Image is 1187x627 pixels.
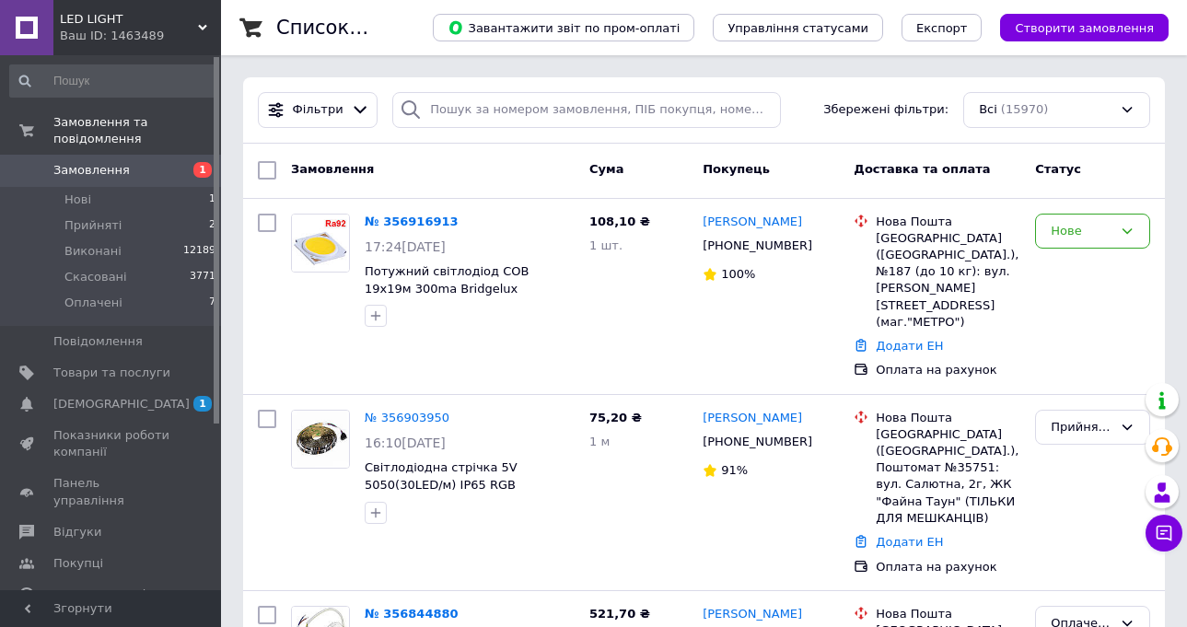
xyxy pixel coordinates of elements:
span: 75,20 ₴ [589,411,642,424]
h1: Список замовлень [276,17,463,39]
span: 91% [721,463,748,477]
a: Додати ЕН [876,339,943,353]
span: (15970) [1001,102,1049,116]
span: Замовлення [291,162,374,176]
span: Завантажити звіт по пром-оплаті [448,19,680,36]
span: 1 [209,192,215,208]
a: Додати ЕН [876,535,943,549]
span: Повідомлення [53,333,143,350]
span: Товари та послуги [53,365,170,381]
input: Пошук [9,64,217,98]
a: [PERSON_NAME] [703,606,802,623]
span: Замовлення та повідомлення [53,114,221,147]
span: 17:24[DATE] [365,239,446,254]
span: 16:10[DATE] [365,435,446,450]
div: [PHONE_NUMBER] [699,234,816,258]
div: Оплата на рахунок [876,362,1020,378]
span: 1 м [589,435,610,448]
a: Світлодіодна стрічка 5V 5050(30LED/м) IP65 RGB [365,460,518,492]
a: Фото товару [291,410,350,469]
div: Нове [1051,222,1112,241]
span: Виконані [64,243,122,260]
a: № 356916913 [365,215,459,228]
span: Створити замовлення [1015,21,1154,35]
button: Завантажити звіт по пром-оплаті [433,14,694,41]
div: [PHONE_NUMBER] [699,430,816,454]
span: [DEMOGRAPHIC_DATA] [53,396,190,412]
a: Фото товару [291,214,350,273]
div: [GEOGRAPHIC_DATA] ([GEOGRAPHIC_DATA].), №187 (до 10 кг): вул. [PERSON_NAME][STREET_ADDRESS] (маг.... [876,230,1020,331]
div: [GEOGRAPHIC_DATA] ([GEOGRAPHIC_DATA].), Поштомат №35751: вул. Салютна, 2г, ЖК "Файна Таун" (ТІЛЬК... [876,426,1020,527]
span: 1 [193,162,212,178]
span: 7 [209,295,215,311]
span: Покупець [703,162,770,176]
span: Панель управління [53,475,170,508]
span: Статус [1035,162,1081,176]
a: № 356844880 [365,607,459,621]
span: 521,70 ₴ [589,607,650,621]
span: Всі [979,101,997,119]
span: 1 шт. [589,238,623,252]
div: Нова Пошта [876,214,1020,230]
span: 1 [193,396,212,412]
a: Створити замовлення [982,20,1169,34]
span: 100% [721,267,755,281]
span: 108,10 ₴ [589,215,650,228]
span: LED LIGHT [60,11,198,28]
span: Управління статусами [727,21,868,35]
span: Експорт [916,21,968,35]
span: Прийняті [64,217,122,234]
button: Створити замовлення [1000,14,1169,41]
span: Нові [64,192,91,208]
span: Cума [589,162,623,176]
input: Пошук за номером замовлення, ПІБ покупця, номером телефону, Email, номером накладної [392,92,781,128]
button: Чат з покупцем [1146,515,1182,552]
button: Управління статусами [713,14,883,41]
img: Фото товару [292,215,349,272]
span: Збережені фільтри: [823,101,948,119]
span: Доставка та оплата [854,162,990,176]
span: 2 [209,217,215,234]
a: [PERSON_NAME] [703,214,802,231]
div: Нова Пошта [876,410,1020,426]
span: Відгуки [53,524,101,540]
span: Оплачені [64,295,122,311]
span: 3771 [190,269,215,285]
span: Покупці [53,555,103,572]
span: Замовлення [53,162,130,179]
a: № 356903950 [365,411,449,424]
a: [PERSON_NAME] [703,410,802,427]
a: Потужний світлодіод COB 19x19м 300ma Bridgelux нейтральний [365,264,529,312]
div: Оплата на рахунок [876,559,1020,575]
span: Показники роботи компанії [53,427,170,460]
div: Ваш ID: 1463489 [60,28,221,44]
span: Скасовані [64,269,127,285]
button: Експорт [902,14,983,41]
span: Каталог ProSale [53,586,153,603]
span: 12189 [183,243,215,260]
img: Фото товару [292,411,349,468]
span: Фільтри [293,101,343,119]
div: Нова Пошта [876,606,1020,622]
div: Прийнято [1051,418,1112,437]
